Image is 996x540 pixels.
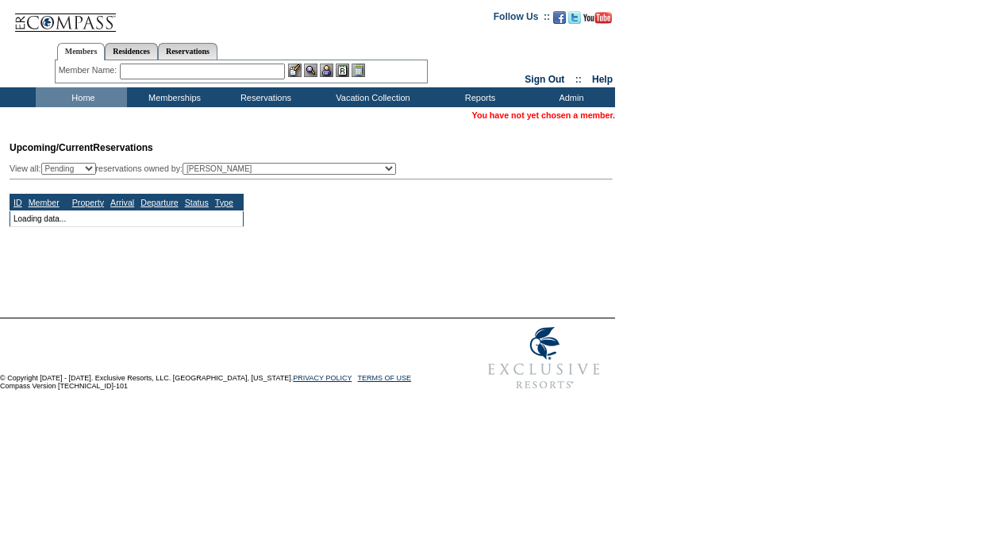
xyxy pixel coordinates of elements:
img: Impersonate [320,64,333,77]
img: Exclusive Resorts [473,318,615,398]
a: Sign Out [525,74,564,85]
a: Type [215,198,233,207]
a: Departure [140,198,178,207]
a: TERMS OF USE [358,374,412,382]
div: View all: reservations owned by: [10,163,403,175]
span: :: [575,74,582,85]
td: Memberships [127,87,218,107]
a: ID [13,198,22,207]
img: b_calculator.gif [352,64,365,77]
img: Reservations [336,64,349,77]
img: Become our fan on Facebook [553,11,566,24]
td: Reservations [218,87,310,107]
a: Status [185,198,209,207]
td: Reports [433,87,524,107]
a: Members [57,43,106,60]
img: View [304,64,317,77]
td: Follow Us :: [494,10,550,29]
div: Member Name: [59,64,120,77]
td: Vacation Collection [310,87,433,107]
td: Admin [524,87,615,107]
span: Upcoming/Current [10,142,93,153]
img: b_edit.gif [288,64,302,77]
a: Help [592,74,613,85]
a: Member [29,198,60,207]
a: PRIVACY POLICY [293,374,352,382]
a: Subscribe to our YouTube Channel [583,16,612,25]
a: Residences [105,43,158,60]
a: Follow us on Twitter [568,16,581,25]
a: Reservations [158,43,217,60]
a: Become our fan on Facebook [553,16,566,25]
img: Follow us on Twitter [568,11,581,24]
span: Reservations [10,142,153,153]
td: Loading data... [10,210,244,226]
span: You have not yet chosen a member. [472,110,615,120]
img: Subscribe to our YouTube Channel [583,12,612,24]
td: Home [36,87,127,107]
a: Property [72,198,104,207]
a: Arrival [110,198,134,207]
